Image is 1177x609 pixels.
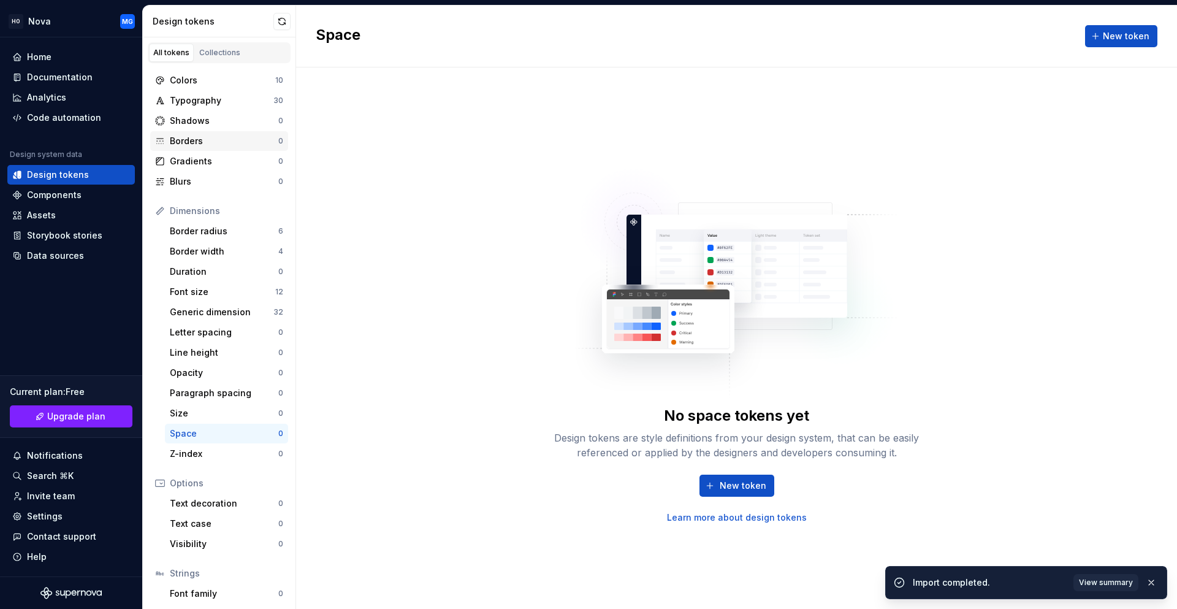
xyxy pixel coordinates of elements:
div: Line height [170,347,278,359]
span: New token [720,480,766,492]
div: 0 [278,499,283,508]
div: 0 [278,267,283,277]
div: 32 [273,307,283,317]
a: Shadows0 [150,111,288,131]
div: Options [170,477,283,489]
div: Design tokens [153,15,273,28]
a: Gradients0 [150,151,288,171]
div: 0 [278,116,283,126]
div: Borders [170,135,278,147]
a: Colors10 [150,71,288,90]
span: View summary [1079,578,1133,588]
a: Borders0 [150,131,288,151]
a: Opacity0 [165,363,288,383]
button: HONovaMG [2,8,140,34]
div: 0 [278,177,283,186]
div: 4 [278,247,283,256]
a: Analytics [7,88,135,107]
div: HO [9,14,23,29]
div: Strings [170,567,283,580]
div: Collections [199,48,240,58]
div: Font family [170,588,278,600]
div: Duration [170,266,278,278]
div: Storybook stories [27,229,102,242]
div: Code automation [27,112,101,124]
h2: Space [316,25,360,47]
div: Dimensions [170,205,283,217]
a: Letter spacing0 [165,323,288,342]
a: Size0 [165,404,288,423]
a: Text decoration0 [165,494,288,513]
div: Documentation [27,71,93,83]
div: 0 [278,327,283,337]
div: Design system data [10,150,82,159]
a: Text case0 [165,514,288,534]
div: Border width [170,245,278,258]
button: Search ⌘K [7,466,135,486]
div: Colors [170,74,275,86]
div: Gradients [170,155,278,167]
div: Size [170,407,278,419]
div: Assets [27,209,56,221]
div: Space [170,427,278,440]
div: 12 [275,287,283,297]
div: Data sources [27,250,84,262]
a: Font size12 [165,282,288,302]
button: New token [1085,25,1157,47]
div: 0 [278,429,283,439]
a: Border radius6 [165,221,288,241]
div: 0 [278,368,283,378]
a: Blurs0 [150,172,288,191]
div: 10 [275,75,283,85]
a: Data sources [7,246,135,266]
div: Nova [28,15,51,28]
a: Invite team [7,486,135,506]
div: MG [122,17,133,26]
div: Letter spacing [170,326,278,339]
div: Search ⌘K [27,470,74,482]
div: Z-index [170,448,278,460]
div: 30 [273,96,283,105]
div: All tokens [153,48,189,58]
a: Font family0 [165,584,288,603]
svg: Supernova Logo [40,587,102,599]
div: 0 [278,348,283,358]
span: New token [1103,30,1149,42]
div: Typography [170,94,273,107]
button: New token [699,475,774,497]
div: 0 [278,388,283,398]
button: Help [7,547,135,567]
button: View summary [1073,574,1138,591]
div: Design tokens are style definitions from your design system, that can be easily referenced or app... [541,431,933,460]
div: 0 [278,136,283,146]
div: Paragraph spacing [170,387,278,399]
div: Invite team [27,490,75,502]
div: Help [27,551,47,563]
div: Blurs [170,175,278,188]
a: Documentation [7,67,135,87]
div: Settings [27,510,63,523]
div: Home [27,51,51,63]
a: Paragraph spacing0 [165,383,288,403]
a: Z-index0 [165,444,288,464]
a: Code automation [7,108,135,128]
a: Border width4 [165,242,288,261]
div: 0 [278,539,283,549]
div: Components [27,189,82,201]
div: 0 [278,449,283,459]
div: 6 [278,226,283,236]
a: Assets [7,205,135,225]
div: Notifications [27,450,83,462]
a: Home [7,47,135,67]
a: Storybook stories [7,226,135,245]
div: 0 [278,519,283,529]
div: 0 [278,408,283,418]
a: Typography30 [150,91,288,110]
span: Upgrade plan [47,410,105,423]
a: Line height0 [165,343,288,362]
a: Space0 [165,424,288,443]
div: Analytics [27,91,66,104]
div: Font size [170,286,275,298]
div: Visibility [170,538,278,550]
